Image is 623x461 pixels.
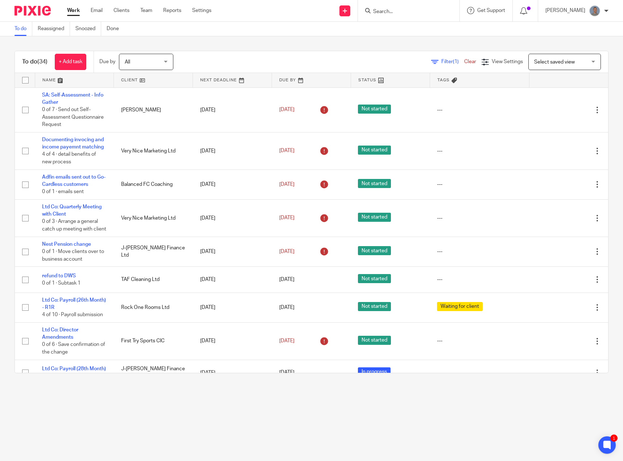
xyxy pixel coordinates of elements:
td: [DATE] [193,267,272,293]
h1: To do [22,58,48,66]
div: --- [437,337,522,344]
span: [DATE] [279,370,294,375]
div: --- [437,276,522,283]
span: Not started [358,213,391,222]
a: Clients [114,7,129,14]
a: Team [140,7,152,14]
span: Get Support [477,8,505,13]
a: Clear [464,59,476,64]
td: Rock One Rooms Ltd [114,293,193,322]
td: First Try Sports CIC [114,322,193,360]
a: Documenting invocing and income payemnt matching [42,137,104,150]
span: [DATE] [279,305,294,310]
span: Not started [358,246,391,255]
span: Tags [437,78,450,82]
a: To do [15,22,32,36]
img: Pixie [15,6,51,16]
span: Not started [358,146,391,155]
span: (1) [453,59,459,64]
span: [DATE] [279,249,294,254]
span: [DATE] [279,107,294,112]
a: Nest Pension change [42,242,91,247]
img: James%20Headshot.png [589,5,601,17]
td: Very Nice Marketing Ltd [114,132,193,170]
span: [DATE] [279,148,294,154]
div: --- [437,369,522,376]
span: 0 of 1 · emails sent [42,189,84,195]
span: 0 of 1 · Subtask 1 [42,281,81,286]
td: Balanced FC Coaching [114,170,193,199]
span: 4 of 4 · detail benefits of new process [42,152,96,165]
a: + Add task [55,54,86,70]
a: Settings [192,7,211,14]
a: Adfin emails sent out to Go-Cardless customers [42,175,106,187]
a: Reports [163,7,181,14]
a: Work [67,7,80,14]
td: [DATE] [193,170,272,199]
a: refund to DWS [42,273,76,278]
td: [DATE] [193,293,272,322]
span: Not started [358,336,391,345]
div: --- [437,181,522,188]
span: Filter [441,59,464,64]
span: In progress [358,367,391,376]
td: [DATE] [193,199,272,237]
td: [DATE] [193,132,272,170]
div: --- [437,106,522,114]
a: Ltd Co: Director Amendments [42,327,78,340]
span: 0 of 1 · Move clients over to business account [42,249,104,262]
span: 0 of 6 · Save confirmation of the change [42,342,105,355]
a: Snoozed [75,22,101,36]
span: (34) [37,59,48,65]
a: SA: Self-Assessment - Info Gather [42,93,103,105]
td: [DATE] [193,322,272,360]
td: [DATE] [193,360,272,385]
a: Ltd Co: Quarterly Meeting with Client [42,204,102,217]
a: Ltd Co: Payroll (28th Month) [42,366,106,371]
td: J-[PERSON_NAME] Finance Ltd [114,237,193,266]
p: [PERSON_NAME] [545,7,585,14]
span: 0 of 3 · Arrange a general catch up meeting with client [42,219,106,232]
div: --- [437,248,522,255]
span: [DATE] [279,216,294,221]
span: Not started [358,105,391,114]
a: Done [107,22,124,36]
span: Not started [358,274,391,283]
span: Not started [358,179,391,188]
div: --- [437,147,522,155]
td: Very Nice Marketing Ltd [114,199,193,237]
span: 4 of 10 · Payroll submission [42,312,103,317]
span: [DATE] [279,182,294,187]
span: View Settings [492,59,523,64]
input: Search [372,9,438,15]
span: Select saved view [534,60,575,65]
td: [DATE] [193,87,272,132]
p: Due by [99,58,115,65]
td: J-[PERSON_NAME] Finance Ltd [114,360,193,385]
span: [DATE] [279,338,294,343]
td: [DATE] [193,237,272,266]
div: --- [437,215,522,222]
span: 0 of 7 · Send out Self-Assessment Questionnaire Request [42,107,104,127]
td: [PERSON_NAME] [114,87,193,132]
a: Ltd Co: Payroll (26th Month) - R1R [42,298,106,310]
a: Reassigned [38,22,70,36]
a: Email [91,7,103,14]
td: TAF Cleaning Ltd [114,267,193,293]
span: [DATE] [279,277,294,282]
span: All [125,60,130,65]
span: Not started [358,302,391,311]
span: Waiting for client [437,302,483,311]
div: 1 [610,435,618,442]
